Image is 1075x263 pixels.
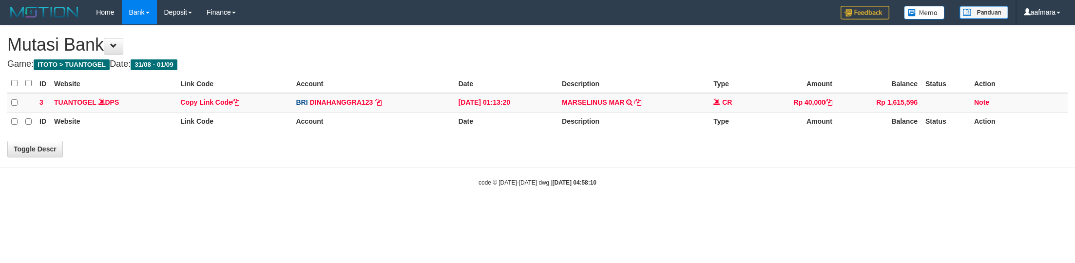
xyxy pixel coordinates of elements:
[904,6,945,19] img: Button%20Memo.svg
[36,112,50,131] th: ID
[455,74,558,93] th: Date
[54,98,96,106] a: TUANTOGEL
[970,74,1068,93] th: Action
[296,98,307,106] span: BRI
[960,6,1008,19] img: panduan.png
[710,112,755,131] th: Type
[553,179,596,186] strong: [DATE] 04:58:10
[970,112,1068,131] th: Action
[755,93,836,113] td: Rp 40,000
[180,98,239,106] a: Copy Link Code
[176,112,292,131] th: Link Code
[558,112,710,131] th: Description
[7,141,63,157] a: Toggle Descr
[50,93,176,113] td: DPS
[39,98,43,106] span: 3
[50,112,176,131] th: Website
[455,93,558,113] td: [DATE] 01:13:20
[722,98,732,106] span: CR
[921,112,970,131] th: Status
[292,112,454,131] th: Account
[562,98,624,106] a: MARSELINUS MAR
[7,5,81,19] img: MOTION_logo.png
[36,74,50,93] th: ID
[841,6,889,19] img: Feedback.jpg
[836,93,921,113] td: Rp 1,615,596
[7,35,1068,55] h1: Mutasi Bank
[7,59,1068,69] h4: Game: Date:
[50,74,176,93] th: Website
[974,98,989,106] a: Note
[455,112,558,131] th: Date
[710,74,755,93] th: Type
[836,74,921,93] th: Balance
[34,59,110,70] span: ITOTO > TUANTOGEL
[755,74,836,93] th: Amount
[479,179,596,186] small: code © [DATE]-[DATE] dwg |
[558,74,710,93] th: Description
[836,112,921,131] th: Balance
[921,74,970,93] th: Status
[176,74,292,93] th: Link Code
[131,59,177,70] span: 31/08 - 01/09
[755,112,836,131] th: Amount
[309,98,373,106] a: DINAHANGGRA123
[292,74,454,93] th: Account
